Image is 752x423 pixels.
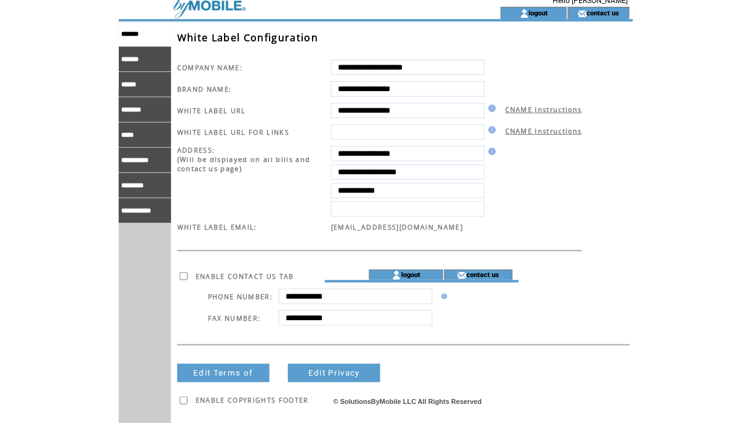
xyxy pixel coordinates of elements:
[485,148,496,155] img: help.gif
[439,294,447,299] img: help.gif
[208,314,261,323] span: FAX NUMBER:
[177,223,257,232] span: WHITE LABEL EMAIL:
[177,155,311,173] span: (Will be displayed on all bills and contact us page)
[401,271,420,279] a: logout
[196,272,294,281] span: ENABLE CONTACT US TAB
[177,107,246,115] span: WHITE LABEL URL
[177,146,215,155] span: ADDRESS:
[505,127,582,135] a: CNAME Instructions
[177,63,242,72] span: COMPANY NAME:
[331,223,463,232] span: [EMAIL_ADDRESS][DOMAIN_NAME]
[334,398,482,405] span: © SolutionsByMobile LLC All Rights Reserved
[485,126,496,134] img: help.gif
[177,85,232,94] span: BRAND NAME:
[578,9,587,18] img: contact_us_icon.gif
[208,292,273,301] span: PHONE NUMBER:
[466,271,499,279] a: contact us
[529,9,548,17] a: logout
[457,270,466,280] img: contact_us_icon.gif
[177,128,289,137] span: WHITE LABEL URL FOR LINKS
[288,364,380,382] a: Edit Privacy Policy
[485,105,496,112] img: help.gif
[587,9,620,17] a: contact us
[505,105,582,114] a: CNAME Instructions
[392,270,401,280] img: account_icon.gif
[520,9,529,18] img: account_icon.gif
[177,364,270,382] a: Edit Terms of Service
[196,396,309,405] span: ENABLE COPYRIGHTS FOOTER
[177,31,318,44] span: White Label Configuration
